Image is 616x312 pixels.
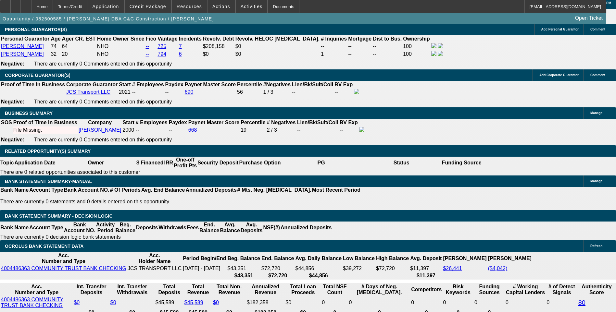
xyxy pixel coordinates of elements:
[119,89,131,96] td: 2021
[321,43,347,50] td: --
[590,28,605,31] span: Comment
[297,126,339,134] td: --
[127,265,182,272] td: JCS TRANSPORT LLC
[247,300,284,306] div: $182,358
[267,127,296,133] div: 2 / 3
[285,283,321,296] th: Total Loan Proceeds
[88,120,112,125] b: Company
[261,265,294,272] td: $72,720
[488,266,508,271] a: ($4,042)
[115,222,135,234] th: Beg. Balance
[127,252,182,265] th: Acc. Holder Name
[136,120,168,125] b: # Employees
[169,126,187,134] td: --
[145,51,149,57] a: --
[119,82,131,87] b: Start
[261,272,294,279] th: $72,720
[165,89,184,96] td: --
[130,4,166,9] span: Credit Package
[1,266,126,271] a: 4004486363 COMMUNITY TRUST BANK CHECKING
[1,51,44,57] a: [PERSON_NAME]
[241,127,265,133] div: 19
[280,222,332,234] th: Annualized Deposits
[546,296,577,309] td: 0
[184,283,212,296] th: Total Revenue
[0,199,360,205] p: There are currently 0 statements and 0 details entered on this opportunity
[1,36,49,42] b: Personal Guarantor
[438,43,443,48] img: linkedin-icon.png
[136,157,164,169] th: $ Financed
[343,252,375,265] th: Low Balance
[207,0,235,13] button: Actions
[155,296,183,309] td: $45,589
[158,222,186,234] th: Withdrawls
[349,296,410,309] td: 0
[410,252,442,265] th: Avg. Deposit
[169,120,187,125] b: Paydex
[348,36,371,42] b: Mortgage
[34,61,172,66] span: There are currently 0 Comments entered on this opportunity
[334,89,353,96] td: --
[263,89,291,95] div: 1 / 3
[292,82,333,87] b: Lien/Bk/Suit/Coll
[235,36,320,42] b: Revolv. HELOC [MEDICAL_DATA].
[246,283,285,296] th: Annualized Revenue
[372,43,402,50] td: --
[359,127,364,132] img: facebook-icon.png
[64,222,96,234] th: Bank Account NO.
[240,222,263,234] th: Avg. Deposits
[241,120,265,125] b: Percentile
[373,36,402,42] b: Dist to Bus.
[203,43,234,50] td: $208,158
[1,99,24,104] b: Negative:
[5,213,113,219] span: Bank Statement Summary - Decision Logic
[261,252,294,265] th: End. Balance
[203,36,234,42] b: Revolv. Debt
[5,73,70,78] span: CORPORATE GUARANTOR(S)
[14,157,56,169] th: Application Date
[203,51,234,58] td: $0
[110,187,141,193] th: # Of Periods
[165,82,183,87] b: Paydex
[292,89,333,96] td: --
[411,283,442,296] th: Competitors
[96,222,115,234] th: Activity Period
[572,13,605,24] a: Open Ticket
[73,283,109,296] th: Int. Transfer Deposits
[339,126,358,134] td: --
[29,187,64,193] th: Account Type
[179,43,182,49] a: 7
[267,120,296,125] b: # Negatives
[5,179,92,184] span: BANK STATEMENT SUMMARY-MANUAL
[97,36,145,42] b: Home Owner Since
[372,51,402,58] td: --
[155,283,183,296] th: Total Deposits
[295,252,342,265] th: Avg. Daily Balance
[1,61,24,66] b: Negative:
[1,137,24,142] b: Negative:
[443,266,462,271] a: $26,441
[590,244,602,248] span: Refresh
[179,51,182,57] a: 6
[5,27,67,32] span: PERSONAL GUARANTOR(S)
[62,36,96,42] b: Ager CR. EST
[438,51,443,56] img: linkedin-icon.png
[64,187,110,193] th: Bank Account NO.
[3,16,214,21] span: Opportunity / 082500585 / [PERSON_NAME] DBA C&C Construction / [PERSON_NAME]
[403,51,430,58] td: 100
[321,283,348,296] th: Sum of the Total NSF Count and Total Overdraft Fee Count from Ocrolus
[334,82,353,87] b: BV Exp
[92,4,119,9] span: Application
[97,43,145,50] td: NHO
[227,252,260,265] th: Beg. Balance
[136,222,158,234] th: Deposits
[185,82,236,87] b: Paynet Master Score
[185,89,194,95] a: 690
[1,43,44,49] a: [PERSON_NAME]
[51,36,60,42] b: Age
[443,252,487,265] th: [PERSON_NAME]
[488,252,532,265] th: [PERSON_NAME]
[132,82,164,87] b: # Employees
[321,51,347,58] td: 1
[177,4,202,9] span: Resources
